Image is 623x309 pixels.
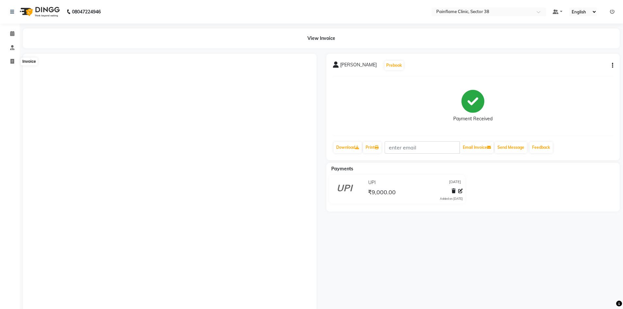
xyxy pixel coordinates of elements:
span: UPI [368,179,376,186]
button: Send Message [495,142,527,153]
input: enter email [385,141,460,154]
div: Invoice [21,58,37,65]
span: [PERSON_NAME] [340,61,377,71]
span: ₹9,000.00 [368,188,396,197]
div: View Invoice [23,28,620,48]
a: Print [363,142,381,153]
button: Email Invoice [460,142,493,153]
span: Payments [331,166,353,172]
a: Download [334,142,362,153]
img: logo [17,3,61,21]
div: Payment Received [453,115,493,122]
div: Added on [DATE] [440,197,463,201]
a: Feedback [529,142,553,153]
b: 08047224946 [72,3,101,21]
span: [DATE] [449,179,461,186]
button: Prebook [385,61,404,70]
